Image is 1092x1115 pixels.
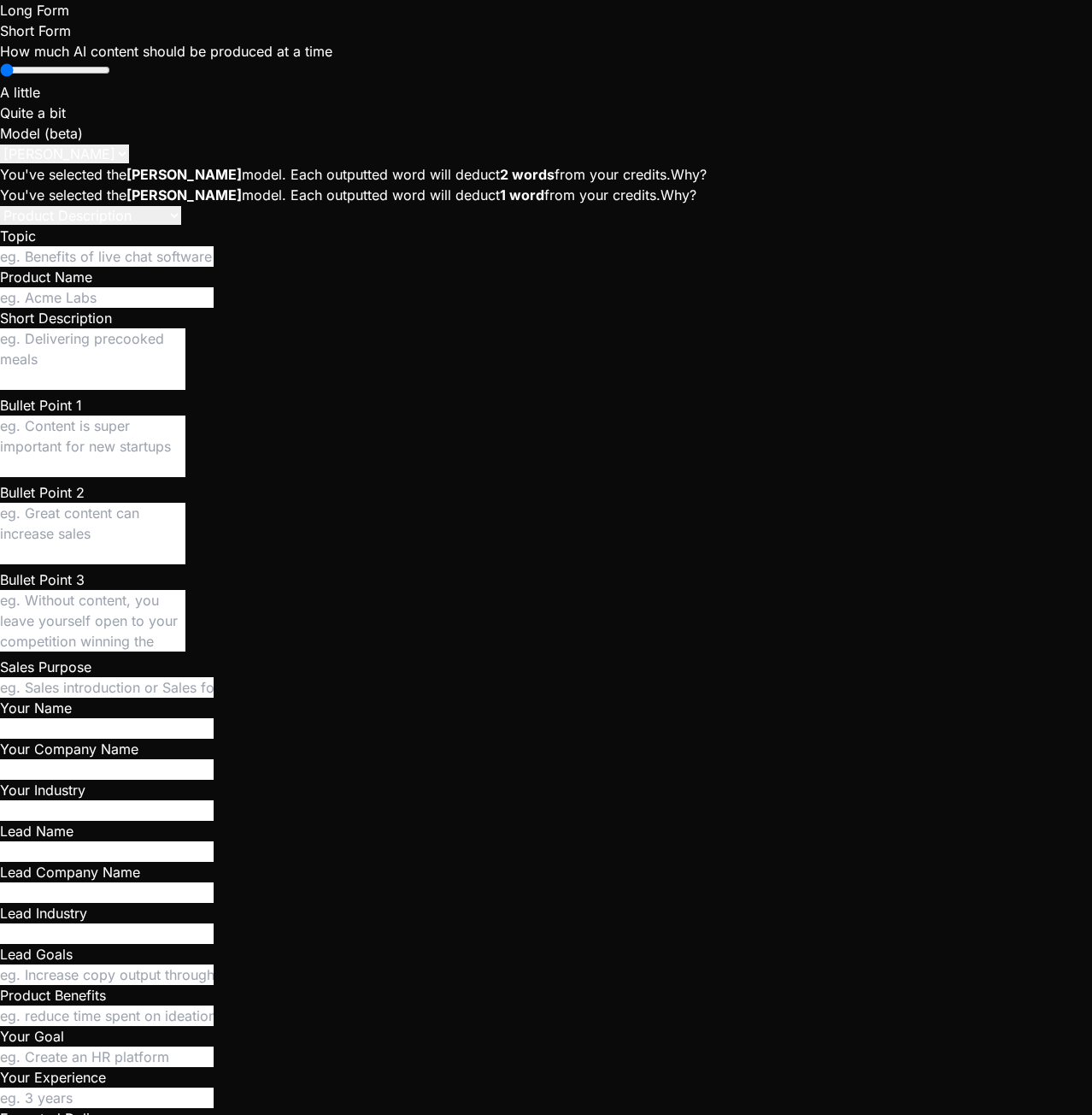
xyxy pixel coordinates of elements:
strong: 1 word [500,186,544,204]
a: Why? [671,166,707,183]
a: Why? [660,186,696,204]
strong: [PERSON_NAME] [126,166,242,183]
strong: [PERSON_NAME] [126,186,242,204]
strong: 2 words [500,166,555,183]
